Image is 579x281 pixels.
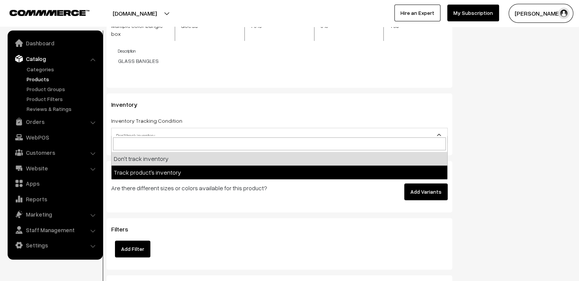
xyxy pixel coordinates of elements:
[25,95,100,103] a: Product Filters
[112,165,447,179] li: Track product's inventory
[10,8,76,17] a: COMMMERCE
[25,85,100,93] a: Product Groups
[10,238,100,252] a: Settings
[509,4,573,23] button: [PERSON_NAME] C
[111,183,332,193] p: Are there different sizes or colors available for this product?
[558,8,569,19] img: user
[111,101,147,108] span: Inventory
[10,207,100,221] a: Marketing
[10,52,100,66] a: Catalog
[86,4,183,23] button: [DOMAIN_NAME]
[404,183,448,200] button: Add Variants
[112,129,447,142] span: Don't track inventory
[111,225,137,233] span: Filters
[111,22,169,38] span: Multiple color bangle box
[10,223,100,237] a: Staff Management
[10,161,100,175] a: Website
[118,48,448,53] h4: Description
[25,105,100,113] a: Reviews & Ratings
[10,192,100,206] a: Reports
[115,241,150,257] button: Add Filter
[111,128,448,143] span: Don't track inventory
[25,75,100,83] a: Products
[10,10,89,16] img: COMMMERCE
[111,117,182,125] label: Inventory Tracking Condition
[118,57,448,65] p: GLASS BANGLES
[112,152,447,165] li: Don't track inventory
[10,115,100,128] a: Orders
[10,130,100,144] a: WebPOS
[447,5,499,21] a: My Subscription
[10,177,100,190] a: Apps
[394,5,440,21] a: Hire an Expert
[10,146,100,159] a: Customers
[25,65,100,73] a: Categories
[10,36,100,50] a: Dashboard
